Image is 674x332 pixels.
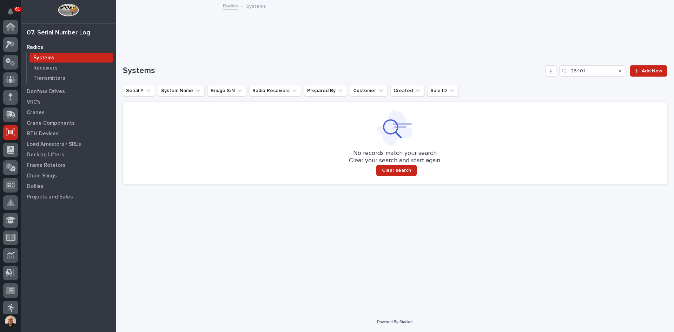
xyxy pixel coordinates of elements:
[21,118,116,128] a: Crane Components
[27,183,44,190] p: Dollies
[27,89,65,95] p: Danfoss Drives
[27,73,116,83] a: Transmitters
[427,85,458,96] button: Sale ID
[27,120,75,126] p: Crane Components
[21,191,116,202] a: Projects and Sales
[9,8,18,20] div: Notifications61
[223,1,238,9] a: Radios
[349,157,441,165] p: Clear your search and start again.
[350,85,388,96] button: Customer
[158,85,205,96] button: System Name
[33,55,54,61] p: Systems
[27,141,81,148] p: Load Arrestors / SRL's
[21,139,116,149] a: Load Arrestors / SRL's
[630,65,667,77] a: Add New
[27,131,59,137] p: BTH Devices
[27,162,66,169] p: Frame Rotators
[58,4,79,17] img: Workspace Logo
[131,150,659,157] p: No records match your search
[559,65,626,77] input: Search
[377,320,412,324] a: Powered By Stacker
[21,128,116,139] a: BTH Devices
[123,85,155,96] button: Serial #
[27,29,90,37] div: 07. Serial Number Log
[27,99,41,105] p: VRC's
[21,42,116,52] a: Radios
[21,181,116,191] a: Dollies
[390,85,424,96] button: Created
[376,165,417,176] button: Clear search
[382,167,411,174] span: Clear search
[27,194,73,200] p: Projects and Sales
[21,160,116,170] a: Frame Rotators
[246,2,266,9] p: Systems
[304,85,347,96] button: Prepared By
[27,152,64,158] p: Decking Lifters
[27,53,116,63] a: Systems
[27,173,57,179] p: Chain Slings
[21,170,116,181] a: Chain Slings
[27,63,116,73] a: Receivers
[21,86,116,97] a: Danfoss Drives
[15,7,20,12] p: 61
[249,85,301,96] button: Radio Receivers
[27,44,43,51] p: Radios
[21,107,116,118] a: Cranes
[207,85,246,96] button: Bridge S/N
[3,4,18,19] button: Notifications
[21,149,116,160] a: Decking Lifters
[21,97,116,107] a: VRC's
[27,110,45,116] p: Cranes
[33,75,65,82] p: Transmitters
[123,66,542,76] h1: Systems
[642,69,662,73] span: Add New
[3,314,18,328] button: users-avatar
[33,65,58,71] p: Receivers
